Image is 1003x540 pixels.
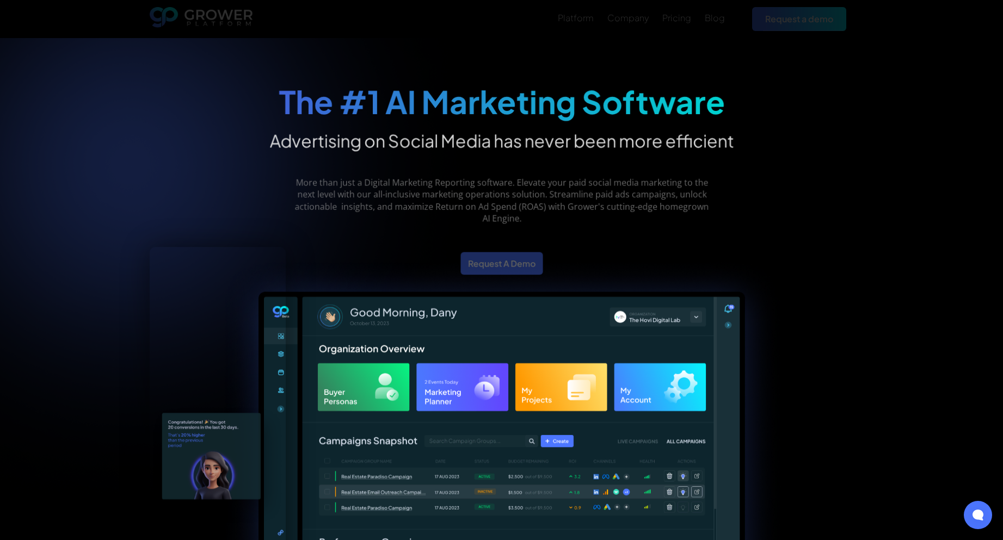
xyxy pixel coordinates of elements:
[607,13,649,23] div: Company
[662,13,691,23] div: Pricing
[705,11,725,24] a: Blog
[287,177,716,225] p: More than just a Digital Marketing Reporting software. Elevate your paid social media marketing t...
[269,130,734,152] h2: Advertising on Social Media has never been more efficient
[150,7,253,31] a: home
[752,7,846,30] a: Request a demo
[662,11,691,24] a: Pricing
[558,11,594,24] a: Platform
[607,11,649,24] a: Company
[278,82,724,121] strong: The #1 AI Marketing Software
[460,252,543,275] a: Request A Demo
[705,13,725,23] div: Blog
[558,13,594,23] div: Platform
